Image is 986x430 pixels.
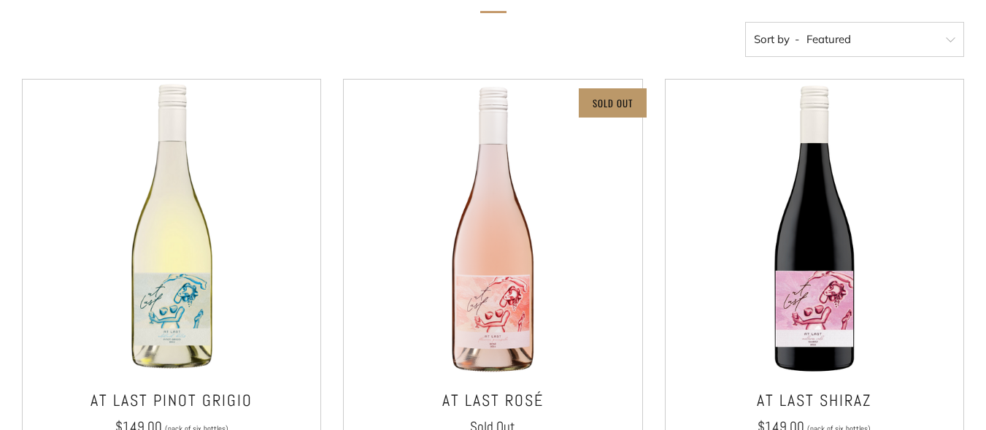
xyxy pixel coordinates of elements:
[351,386,634,415] h3: At Last Rosé
[30,386,313,415] h3: At Last Pinot Grigio
[673,386,956,415] h3: At Last Shiraz
[593,93,633,112] p: Sold Out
